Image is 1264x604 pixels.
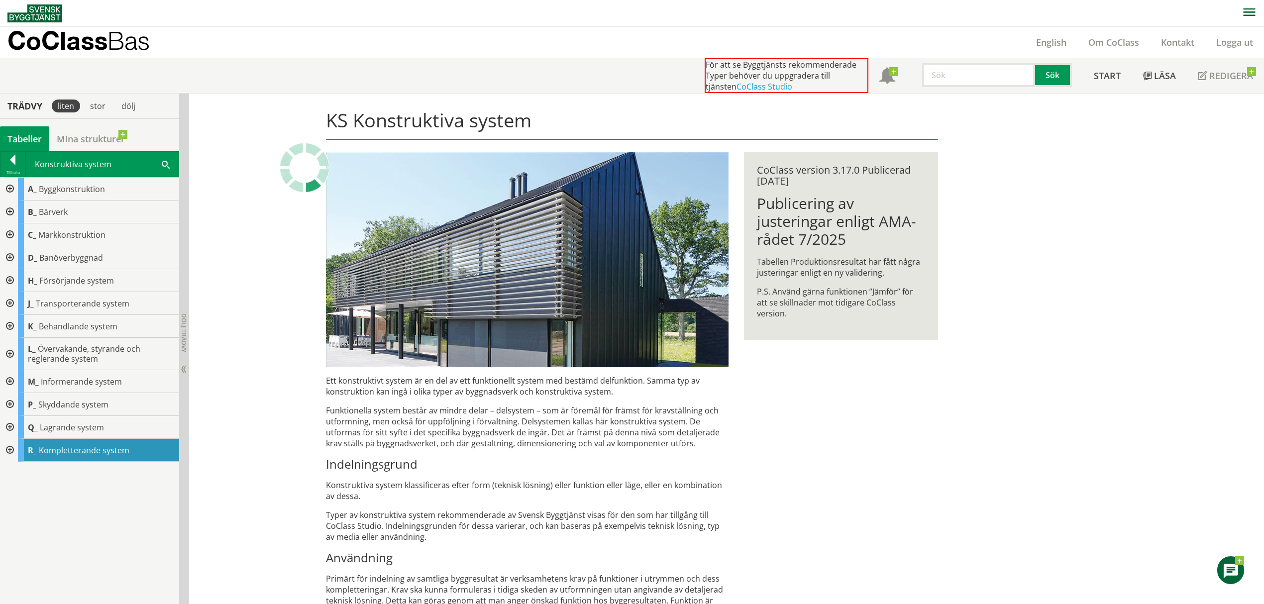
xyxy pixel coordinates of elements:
a: Redigera [1187,58,1264,93]
img: Laddar [280,143,329,193]
div: liten [52,100,80,112]
input: Sök [922,63,1035,87]
h1: Publicering av justeringar enligt AMA-rådet 7/2025 [757,195,925,248]
p: Typer av konstruktiva system rekommenderade av Svensk Byggtjänst visas för den som har tillgång t... [326,509,729,542]
p: Tabellen Produktionsresultat har fått några justeringar enligt en ny validering. [757,256,925,278]
span: Informerande system [41,376,122,387]
span: L_ [28,343,36,354]
span: Sök i tabellen [162,159,170,169]
h1: KS Konstruktiva system [326,109,938,140]
img: structural-solar-shading.jpg [326,152,729,367]
span: C_ [28,229,36,240]
span: Skyddande system [38,399,108,410]
a: Logga ut [1205,36,1264,48]
span: H_ [28,275,37,286]
a: CoClassBas [7,27,171,58]
button: Sök [1035,63,1072,87]
p: Konstruktiva system klassificeras efter form (teknisk lösning) eller funktion eller läge, eller e... [326,480,729,502]
a: CoClass Studio [737,81,792,92]
span: Byggkonstruktion [39,184,105,195]
span: R_ [28,445,37,456]
span: D_ [28,252,37,263]
p: CoClass [7,35,150,46]
span: Notifikationer [879,69,895,85]
p: Ett konstruktivt system är en del av ett funktionellt system med bestämd delfunktion. Samma typ a... [326,375,729,397]
span: Bärverk [39,206,68,217]
div: För att se Byggtjänsts rekommenderade Typer behöver du uppgradera till tjänsten [705,58,868,93]
div: stor [84,100,111,112]
span: Markkonstruktion [38,229,105,240]
span: Redigera [1209,70,1253,82]
span: Banöverbyggnad [39,252,103,263]
span: A_ [28,184,37,195]
div: Trädvy [2,101,48,111]
span: Lagrande system [40,422,104,433]
span: Övervakande, styrande och reglerande system [28,343,140,364]
div: dölj [115,100,141,112]
span: Transporterande system [36,298,129,309]
span: Bas [107,26,150,55]
a: Start [1083,58,1132,93]
img: Svensk Byggtjänst [7,4,62,22]
a: Läsa [1132,58,1187,93]
span: B_ [28,206,37,217]
span: P_ [28,399,36,410]
span: Q_ [28,422,38,433]
span: Behandlande system [39,321,117,332]
a: English [1025,36,1077,48]
p: Funktionella system består av mindre delar – delsystem – som är föremål för främst för krav­ställ... [326,405,729,449]
span: Kompletterande system [39,445,129,456]
div: Tillbaka [0,169,25,177]
p: P.S. Använd gärna funktionen ”Jämför” för att se skillnader mot tidigare CoClass version. [757,286,925,319]
a: Mina strukturer [49,126,132,151]
span: K_ [28,321,37,332]
span: M_ [28,376,39,387]
span: Försörjande system [39,275,114,286]
span: Start [1094,70,1121,82]
a: Om CoClass [1077,36,1150,48]
h3: Indelningsgrund [326,457,729,472]
span: J_ [28,298,34,309]
span: Läsa [1154,70,1176,82]
h3: Användning [326,550,729,565]
div: Konstruktiva system [26,152,179,177]
a: Kontakt [1150,36,1205,48]
span: Dölj trädvy [180,313,188,352]
div: CoClass version 3.17.0 Publicerad [DATE] [757,165,925,187]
